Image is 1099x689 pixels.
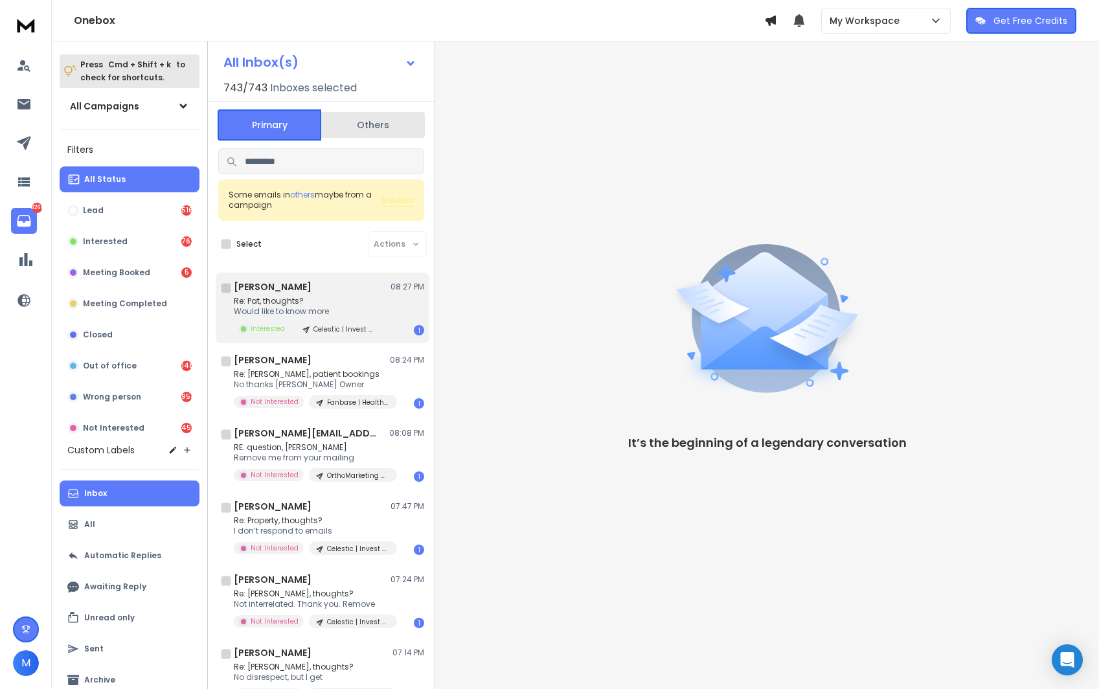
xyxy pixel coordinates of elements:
p: Not Interested [83,423,144,433]
button: Awaiting Reply [60,574,199,600]
p: 08:08 PM [389,428,424,438]
div: Some emails in maybe from a campaign [229,190,381,210]
p: Remove me from your mailing [234,453,389,463]
h1: All Inbox(s) [223,56,299,69]
p: Meeting Booked [83,267,150,278]
p: Interested [83,236,128,247]
p: Closed [83,330,113,340]
p: It’s the beginning of a legendary conversation [628,434,907,452]
p: All Status [84,174,126,185]
p: Celestic | Invest Real Estate [GEOGRAPHIC_DATA] | Performance | AI [313,324,376,334]
span: Cmd + Shift + k [106,57,173,72]
h1: [PERSON_NAME][EMAIL_ADDRESS][DOMAIN_NAME] [234,427,376,440]
div: 1 [414,398,424,409]
p: Interested [251,324,285,333]
div: 1 [414,471,424,482]
label: Select [236,239,262,249]
div: 1 [414,545,424,555]
p: Would like to know more [234,306,383,317]
p: Re: [PERSON_NAME], thoughts? [234,589,389,599]
button: Unread only [60,605,199,631]
h1: All Campaigns [70,100,139,113]
p: RE: question, [PERSON_NAME] [234,442,389,453]
a: 8269 [11,208,37,234]
p: 07:14 PM [392,648,424,658]
button: Out of office1483 [60,353,199,379]
button: All Campaigns [60,93,199,119]
h1: [PERSON_NAME] [234,280,312,293]
div: 1 [414,325,424,335]
span: others [290,189,315,200]
h3: Inboxes selected [270,80,357,96]
h1: [PERSON_NAME] [234,500,312,513]
p: Unread only [84,613,135,623]
p: Out of office [83,361,137,371]
p: 07:47 PM [391,501,424,512]
p: Not Interested [251,470,299,480]
p: OrthoMarketing #1 | AI [327,471,389,480]
p: Re: Property, thoughts? [234,515,389,526]
p: Celestic | Invest Real Estate [GEOGRAPHIC_DATA] | Performance | AI [327,617,389,627]
p: Re: [PERSON_NAME], patient bookings [234,369,389,379]
h3: Filters [60,141,199,159]
p: Not Interested [251,616,299,626]
div: 762 [181,236,192,247]
p: Sent [84,644,104,654]
button: Not Interested4549 [60,415,199,441]
img: logo [13,13,39,37]
h1: [PERSON_NAME] [234,646,312,659]
p: Not Interested [251,543,299,553]
p: My Workspace [830,14,905,27]
p: I don’t respond to emails [234,526,389,536]
p: Meeting Completed [83,299,167,309]
button: Get Free Credits [966,8,1076,34]
button: Wrong person954 [60,384,199,410]
div: 516 [181,205,192,216]
button: All Status [60,166,199,192]
button: Inbox [60,480,199,506]
p: No thanks [PERSON_NAME] Owner [234,379,389,390]
p: Not interrelated. Thank you. Remove [234,599,389,609]
button: All [60,512,199,537]
p: No disrespect, but I get [234,672,389,683]
p: All [84,519,95,530]
p: Re: [PERSON_NAME], thoughts? [234,662,389,672]
p: 08:27 PM [391,282,424,292]
p: Fanbase | Healthcare | AI [327,398,389,407]
button: Meeting Booked5 [60,260,199,286]
div: 5 [181,267,192,278]
button: M [13,650,39,676]
h1: [PERSON_NAME] [234,573,312,586]
p: Lead [83,205,104,216]
p: Not Interested [251,397,299,407]
p: Archive [84,675,115,685]
div: 1483 [181,361,192,371]
button: Interested762 [60,229,199,254]
div: Open Intercom Messenger [1052,644,1083,675]
p: Automatic Replies [84,550,161,561]
p: Get Free Credits [993,14,1067,27]
p: Wrong person [83,392,141,402]
button: Automatic Replies [60,543,199,569]
button: Meeting Completed [60,291,199,317]
p: Celestic | Invest Real Estate [GEOGRAPHIC_DATA] | Performance | AI [327,544,389,554]
div: 954 [181,392,192,402]
h3: Custom Labels [67,444,135,457]
button: Closed [60,322,199,348]
button: Sent [60,636,199,662]
span: 743 / 743 [223,80,267,96]
h1: Onebox [74,13,764,28]
button: All Inbox(s) [213,49,427,75]
p: 07:24 PM [391,574,424,585]
div: 4549 [181,423,192,433]
button: Primary [218,109,321,141]
div: 1 [414,618,424,628]
h1: [PERSON_NAME] [234,354,312,367]
button: Review [381,194,414,207]
p: Awaiting Reply [84,582,146,592]
p: Inbox [84,488,107,499]
p: 08:24 PM [390,355,424,365]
